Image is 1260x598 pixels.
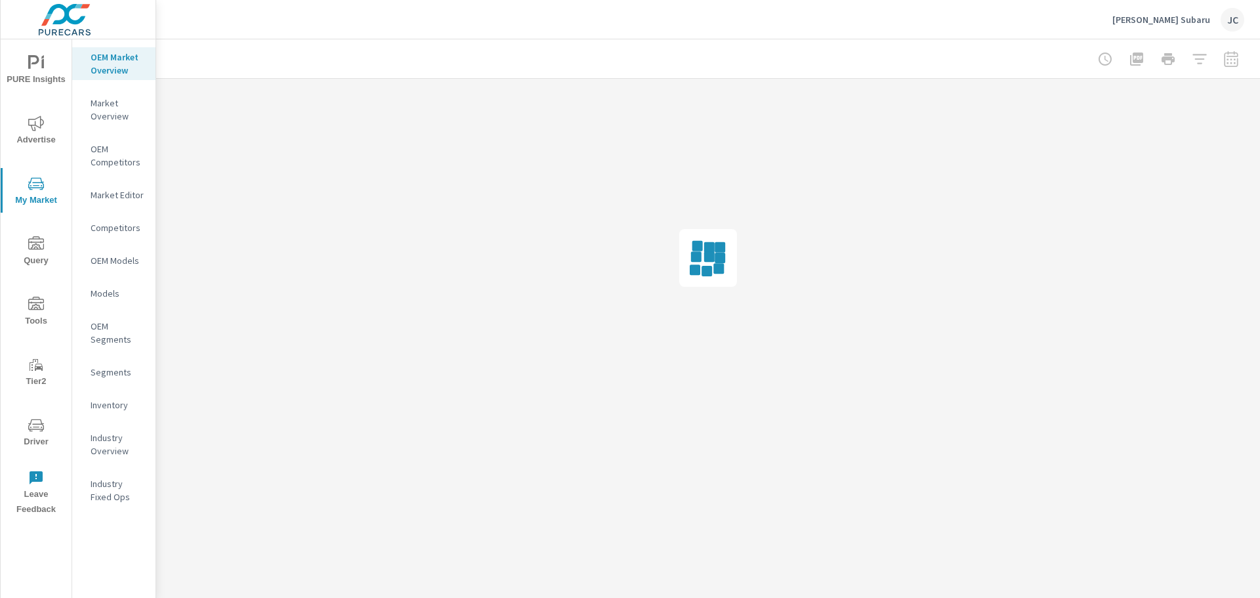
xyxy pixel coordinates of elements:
span: Driver [5,417,68,450]
p: OEM Competitors [91,142,145,169]
div: OEM Competitors [72,139,156,172]
p: Market Overview [91,96,145,123]
span: Leave Feedback [5,470,68,517]
div: Inventory [72,395,156,415]
p: Inventory [91,398,145,412]
div: nav menu [1,39,72,523]
div: Market Editor [72,185,156,205]
div: Market Overview [72,93,156,126]
p: Models [91,287,145,300]
p: Industry Overview [91,431,145,458]
div: OEM Market Overview [72,47,156,80]
div: Competitors [72,218,156,238]
p: [PERSON_NAME] Subaru [1112,14,1210,26]
div: OEM Segments [72,316,156,349]
p: Segments [91,366,145,379]
span: Advertise [5,116,68,148]
p: Market Editor [91,188,145,202]
span: PURE Insights [5,55,68,87]
p: OEM Models [91,254,145,267]
p: Competitors [91,221,145,234]
span: Tools [5,297,68,329]
p: Industry Fixed Ops [91,477,145,503]
div: JC [1221,8,1244,32]
div: OEM Models [72,251,156,270]
span: Query [5,236,68,268]
div: Models [72,284,156,303]
div: Industry Overview [72,428,156,461]
span: Tier2 [5,357,68,389]
p: OEM Segments [91,320,145,346]
p: OEM Market Overview [91,51,145,77]
div: Industry Fixed Ops [72,474,156,507]
div: Segments [72,362,156,382]
span: My Market [5,176,68,208]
